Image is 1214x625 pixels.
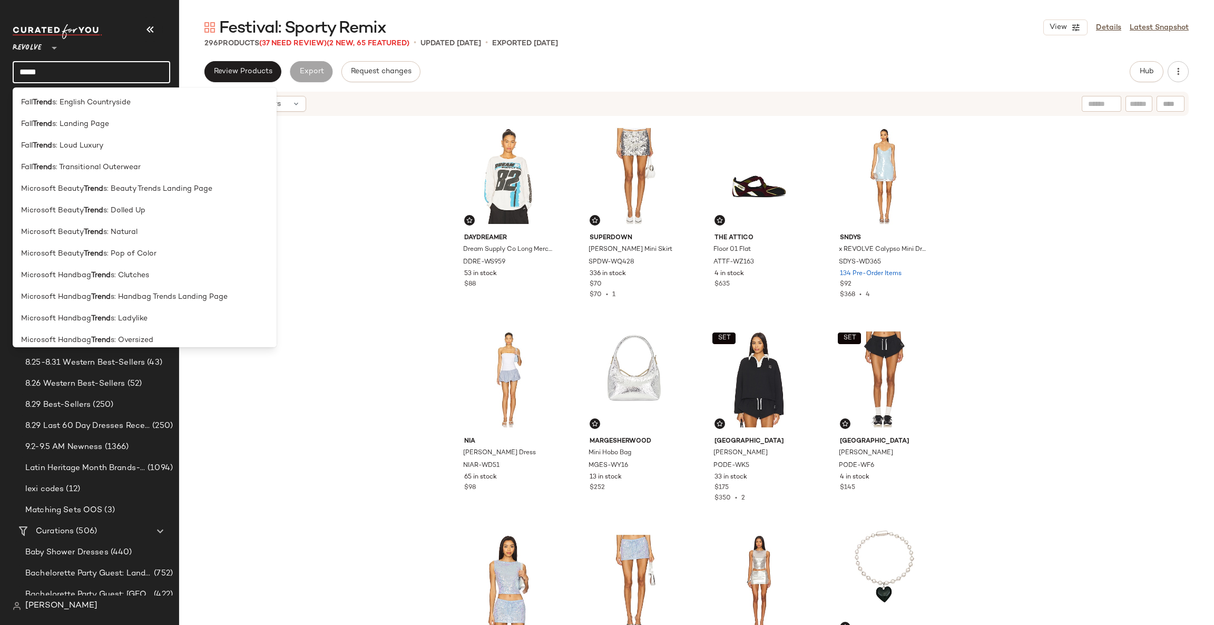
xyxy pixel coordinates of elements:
[590,280,602,289] span: $70
[840,473,869,482] span: 4 in stock
[831,123,937,229] img: SDYS-WD365_V1.jpg
[855,291,866,298] span: •
[838,333,861,344] button: SET
[33,140,52,151] b: Trend
[463,258,505,267] span: DDRE-WS959
[103,183,212,194] span: s: Beauty Trends Landing Page
[485,37,488,50] span: •
[25,441,103,453] span: 9.2-9.5 AM Newness
[102,504,114,516] span: (3)
[713,448,768,458] span: [PERSON_NAME]
[64,483,80,495] span: (12)
[1130,61,1163,82] button: Hub
[741,495,745,502] span: 2
[492,38,558,49] p: Exported [DATE]
[52,97,131,108] span: s: English Countryside
[714,233,804,243] span: THE ATTICO
[456,326,562,433] img: NIAR-WD51_V1.jpg
[25,378,125,390] span: 8.26 Western Best-Sellers
[25,462,145,474] span: Latin Heritage Month Brands- DO NOT DELETE
[839,258,881,267] span: SDYS-WD365
[111,291,228,302] span: s: Handbag Trends Landing Page
[103,441,129,453] span: (1366)
[91,399,113,411] span: (250)
[840,291,855,298] span: $368
[350,67,412,76] span: Request changes
[1139,67,1154,76] span: Hub
[21,119,33,130] span: Fall
[706,326,812,433] img: PODE-WK5_V1.jpg
[25,357,145,369] span: 8.25-8.31 Western Best-Sellers
[590,291,602,298] span: $70
[590,269,626,279] span: 336 in stock
[713,245,751,255] span: Floor 01 Flat
[842,421,848,427] img: svg%3e
[327,40,409,47] span: (2 New, 65 Featured)
[52,140,103,151] span: s: Loud Luxury
[52,119,109,130] span: s: Landing Page
[125,378,142,390] span: (52)
[840,233,929,243] span: SNDYS
[843,335,856,342] span: SET
[33,97,52,108] b: Trend
[25,399,91,411] span: 8.29 Best-Sellers
[589,258,634,267] span: SPDW-WQ428
[84,205,103,216] b: Trend
[464,280,476,289] span: $88
[714,280,730,289] span: $635
[21,140,33,151] span: Fall
[466,217,473,223] img: svg%3e
[714,269,744,279] span: 4 in stock
[91,291,111,302] b: Trend
[706,123,812,229] img: ATTF-WZ163_V1.jpg
[712,333,736,344] button: SET
[1043,19,1088,35] button: View
[714,495,731,502] span: $350
[150,420,173,432] span: (250)
[590,483,605,493] span: $252
[13,24,102,39] img: cfy_white_logo.C9jOOHJF.svg
[25,420,150,432] span: 8.29 Last 60 Day Dresses Receipts
[590,473,622,482] span: 13 in stock
[145,462,173,474] span: (1094)
[464,269,497,279] span: 53 in stock
[456,123,562,229] img: DDRE-WS959_V1.jpg
[831,326,937,433] img: PODE-WF6_V1.jpg
[713,461,749,471] span: PODE-WK5
[464,437,553,446] span: NIA
[1130,22,1189,33] a: Latest Snapshot
[13,602,21,610] img: svg%3e
[204,61,281,82] button: Review Products
[839,448,893,458] span: [PERSON_NAME]
[589,448,631,458] span: Mini Hobo Bag
[111,313,148,324] span: s: Ladylike
[21,270,91,281] span: Microsoft Handbag
[36,525,74,538] span: Curations
[840,269,902,279] span: 134 Pre-Order Items
[592,217,598,223] img: svg%3e
[111,270,149,281] span: s: Clutches
[152,589,173,601] span: (422)
[74,525,97,538] span: (506)
[84,248,103,259] b: Trend
[464,473,497,482] span: 65 in stock
[414,37,416,50] span: •
[341,61,420,82] button: Request changes
[1096,22,1121,33] a: Details
[713,258,754,267] span: ATTF-WZ163
[109,546,132,559] span: (440)
[103,205,145,216] span: s: Dolled Up
[866,291,870,298] span: 4
[21,227,84,238] span: Microsoft Beauty
[103,227,138,238] span: s: Natural
[259,40,327,47] span: (37 Need Review)
[718,335,731,342] span: SET
[84,227,103,238] b: Trend
[1049,23,1067,32] span: View
[717,217,723,223] img: svg%3e
[213,67,272,76] span: Review Products
[714,437,804,446] span: [GEOGRAPHIC_DATA]
[840,280,851,289] span: $92
[21,162,33,173] span: Fall
[464,233,553,243] span: DAYDREAMER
